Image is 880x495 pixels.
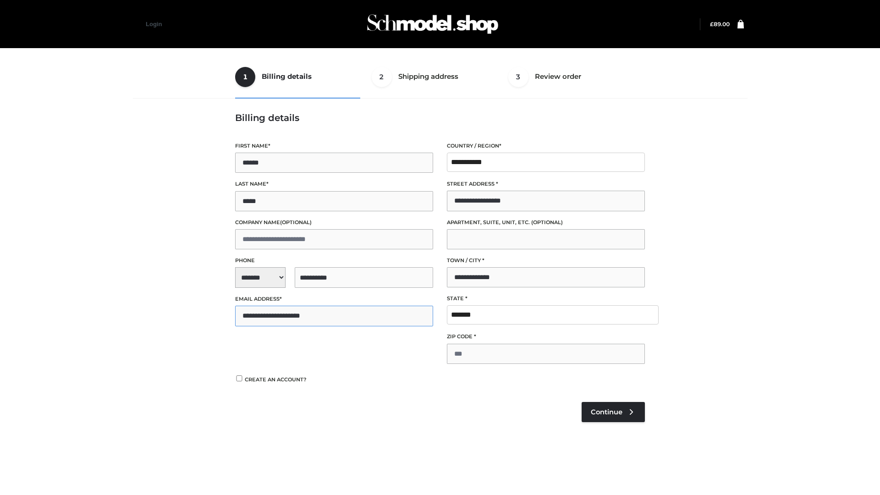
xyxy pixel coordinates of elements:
a: Continue [582,402,645,422]
label: Street address [447,180,645,188]
label: Country / Region [447,142,645,150]
span: (optional) [280,219,312,225]
span: (optional) [531,219,563,225]
label: Apartment, suite, unit, etc. [447,218,645,227]
label: ZIP Code [447,332,645,341]
bdi: 89.00 [710,21,730,27]
label: Last name [235,180,433,188]
h3: Billing details [235,112,645,123]
span: Continue [591,408,622,416]
img: Schmodel Admin 964 [364,6,501,42]
span: £ [710,21,714,27]
label: Phone [235,256,433,265]
label: Email address [235,295,433,303]
a: £89.00 [710,21,730,27]
input: Create an account? [235,375,243,381]
label: First name [235,142,433,150]
a: Login [146,21,162,27]
label: Company name [235,218,433,227]
span: Create an account? [245,376,307,383]
label: Town / City [447,256,645,265]
label: State [447,294,645,303]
